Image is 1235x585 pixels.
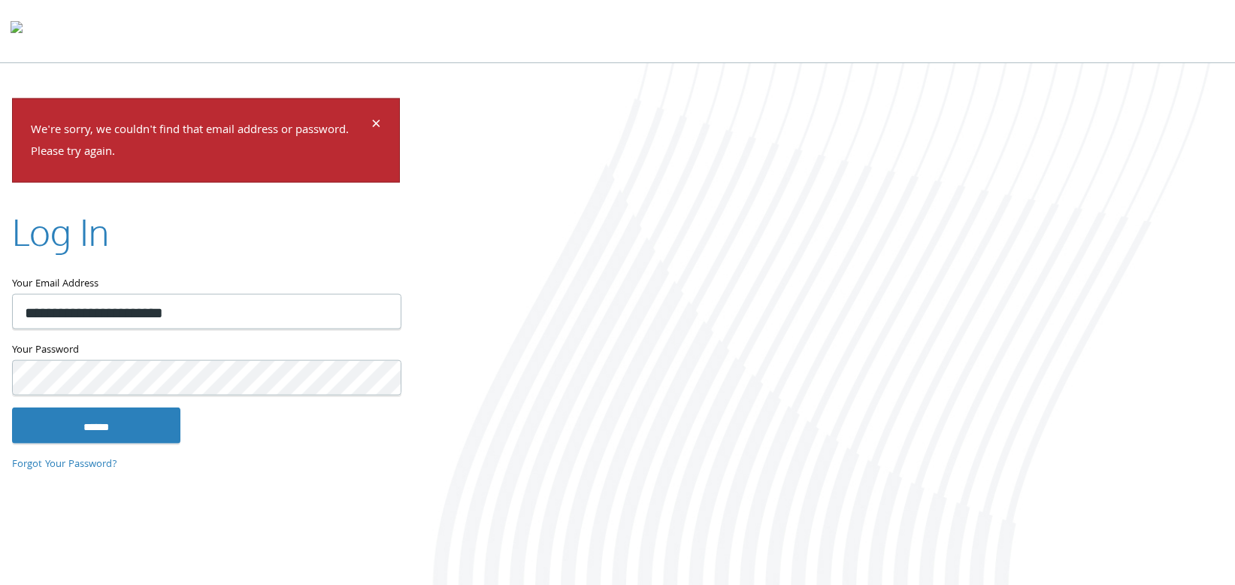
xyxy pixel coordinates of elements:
img: todyl-logo-dark.svg [11,16,23,46]
p: We're sorry, we couldn't find that email address or password. Please try again. [31,120,369,164]
a: Forgot Your Password? [12,456,117,473]
button: Dismiss alert [371,117,381,135]
label: Your Password [12,341,400,359]
span: × [371,111,381,141]
h2: Log In [12,206,109,256]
